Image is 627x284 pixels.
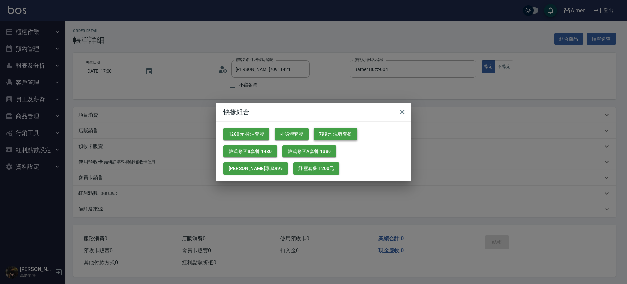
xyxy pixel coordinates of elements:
button: 韓式修容A套餐 1380 [282,145,336,158]
h2: 快捷組合 [216,103,411,121]
button: 外泌體套餐 [275,128,309,140]
button: 紓壓套餐 1200元 [293,162,339,175]
button: 799元 洗剪套餐 [314,128,357,140]
button: [PERSON_NAME]專屬999 [223,162,288,175]
button: 韓式修容B套餐 1480 [223,145,277,158]
button: 1280元 控油套餐 [223,128,269,140]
